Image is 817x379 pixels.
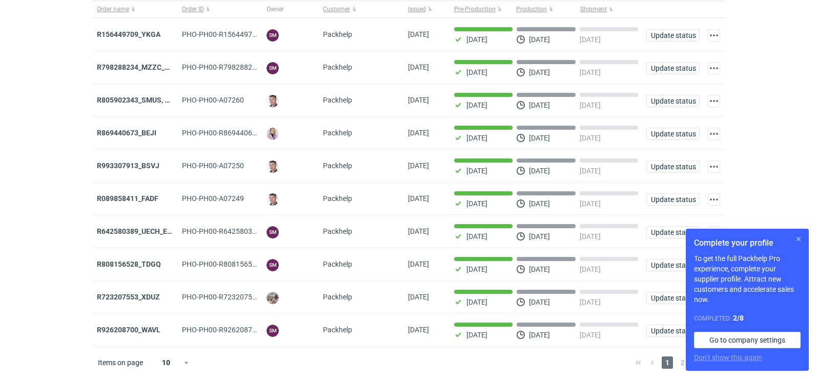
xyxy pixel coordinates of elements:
a: R642580389_UECH_ESJL [97,227,180,235]
button: Order ID [178,1,263,17]
span: Update status [651,32,695,39]
p: [DATE] [580,331,601,339]
span: PHO-PH00-R798288234_MZZC_YZOD [182,63,303,71]
p: [DATE] [529,68,550,76]
strong: 2 / 8 [733,314,744,322]
span: PHO-PH00-R642580389_UECH_ESJL [182,227,301,235]
button: Update status [646,193,700,206]
button: Customer [319,1,404,17]
span: Update status [651,196,695,203]
a: R808156528_TDGQ [97,260,161,268]
p: [DATE] [580,35,601,44]
button: Actions [708,29,720,42]
p: [DATE] [580,101,601,109]
span: Update status [651,65,695,72]
span: Update status [651,130,695,137]
span: 2 [677,356,688,369]
span: Issued [408,5,426,13]
div: 10 [150,355,183,370]
span: Update status [651,229,695,236]
p: [DATE] [580,68,601,76]
span: Packhelp [323,63,352,71]
span: Packhelp [323,293,352,301]
p: [DATE] [529,101,550,109]
span: 16/09/2025 [408,293,429,301]
span: PHO-PH00-A07260 [182,96,244,104]
button: Actions [708,95,720,107]
span: Owner [267,5,284,13]
span: Update status [651,294,695,302]
img: Michał Palasek [267,292,279,304]
p: [DATE] [580,298,601,306]
p: [DATE] [466,298,487,306]
img: Maciej Sikora [267,161,279,173]
button: Production [514,1,578,17]
p: [DATE] [580,265,601,273]
a: R926208700_WAVL [97,326,160,334]
p: [DATE] [580,232,601,241]
span: 17/09/2025 [408,260,429,268]
button: Update status [646,95,700,107]
figcaption: SM [267,226,279,238]
p: [DATE] [529,265,550,273]
span: 22/09/2025 [408,63,429,71]
span: Packhelp [323,194,352,203]
span: Packhelp [323,162,352,170]
a: R156449709_YKGA [97,30,160,38]
div: Completed: [694,313,801,324]
span: Pre-Production [454,5,496,13]
strong: R993307913_BSVJ [97,162,159,170]
span: 11/09/2025 [408,326,429,334]
span: Order name [97,5,129,13]
p: [DATE] [466,101,487,109]
a: R869440673_BEJI [97,129,156,137]
span: Packhelp [323,227,352,235]
img: Maciej Sikora [267,193,279,206]
figcaption: SM [267,325,279,337]
img: Maciej Sikora [267,95,279,107]
p: [DATE] [466,200,487,208]
p: [DATE] [529,134,550,142]
p: [DATE] [529,298,550,306]
span: Packhelp [323,260,352,268]
button: Actions [708,226,720,238]
strong: R723207553_XDUZ [97,293,160,301]
p: To get the full Packhelp Pro experience, complete your supplier profile. Attract new customers an... [694,253,801,305]
span: Packhelp [323,96,352,104]
button: Pre-Production [450,1,514,17]
span: 23/09/2025 [408,30,429,38]
span: Items on page [98,357,143,368]
figcaption: SM [267,62,279,74]
a: R089858411_FADF [97,194,158,203]
p: [DATE] [466,134,487,142]
a: R798288234_MZZC_YZOD [97,63,183,71]
p: [DATE] [529,35,550,44]
button: Update status [646,292,700,304]
span: 22/09/2025 [408,96,429,104]
button: Update status [646,259,700,271]
span: 18/09/2025 [408,194,429,203]
a: R805902343_SMUS, XBDT [97,96,183,104]
p: [DATE] [529,331,550,339]
button: Issued [404,1,450,17]
button: Actions [708,128,720,140]
span: Packhelp [323,326,352,334]
span: PHO-PH00-R869440673_BEJI [182,129,278,137]
p: [DATE] [580,200,601,208]
span: Order ID [182,5,204,13]
span: PHO-PH00-R156449709_YKGA [182,30,282,38]
button: Skip for now [792,233,805,245]
span: PHO-PH00-R723207553_XDUZ [182,293,281,301]
button: Shipment [578,1,642,17]
span: Production [516,5,547,13]
button: Order name [93,1,178,17]
p: [DATE] [580,167,601,175]
button: Actions [708,161,720,173]
span: Update status [651,163,695,170]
